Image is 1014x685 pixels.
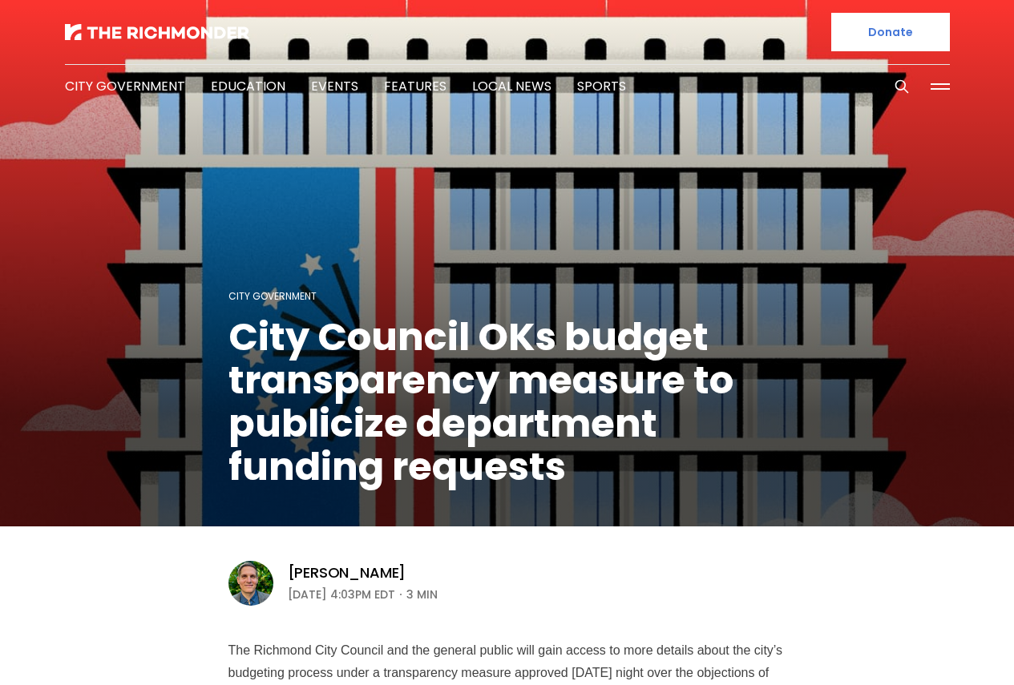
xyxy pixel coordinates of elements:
a: Education [211,77,285,95]
a: Local News [472,77,551,95]
h1: City Council OKs budget transparency measure to publicize department funding requests [228,316,786,489]
time: [DATE] 4:03PM EDT [288,585,395,604]
img: The Richmonder [65,24,249,40]
a: Donate [831,13,950,51]
a: City Government [65,77,185,95]
img: Graham Moomaw [228,561,273,606]
a: Sports [577,77,626,95]
a: [PERSON_NAME] [288,563,406,582]
button: Search this site [890,75,914,99]
a: Features [384,77,446,95]
iframe: portal-trigger [879,606,1014,685]
a: City Government [228,289,317,303]
span: 3 min [406,585,438,604]
a: Events [311,77,358,95]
